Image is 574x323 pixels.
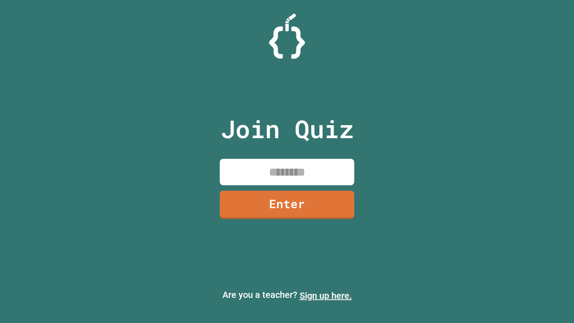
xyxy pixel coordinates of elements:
iframe: chat widget [500,248,565,286]
img: Logo.svg [269,13,305,59]
p: Join Quiz [221,110,354,148]
iframe: chat widget [536,287,565,314]
a: Enter [220,191,354,219]
a: Sign up here. [300,290,352,301]
p: Are you a teacher? [7,288,567,302]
